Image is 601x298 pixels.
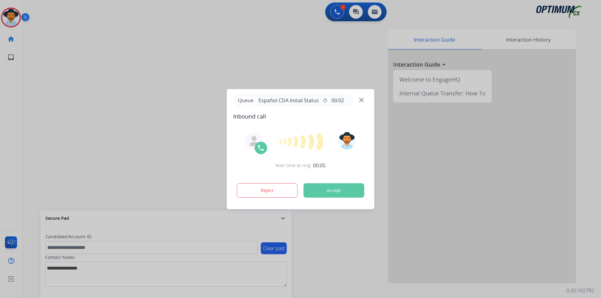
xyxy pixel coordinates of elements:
[359,98,364,102] img: close-button
[566,287,595,294] p: 0.20.1027RC
[236,97,256,104] p: Queue
[237,183,298,198] button: Reject
[257,144,265,152] img: call-icon
[233,112,368,121] span: Inbound call
[275,162,312,169] span: Wait time at ring:
[331,97,344,104] span: 00:02
[313,162,326,169] span: 00:05
[256,97,321,104] span: Español CDA Initial Status
[338,132,356,149] img: avatar
[249,136,259,146] img: agent-avatar
[323,98,328,103] mat-icon: timer
[304,183,364,198] button: Accept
